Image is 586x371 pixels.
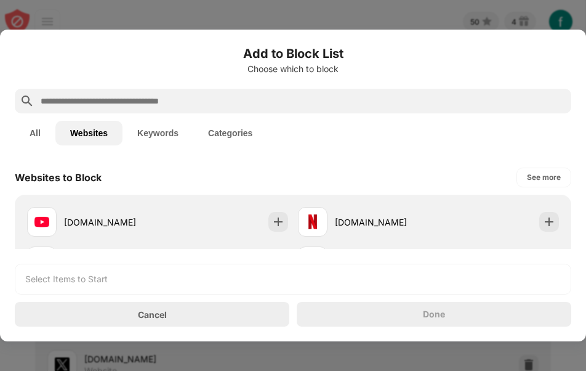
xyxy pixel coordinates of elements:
div: [DOMAIN_NAME] [335,216,428,229]
div: [DOMAIN_NAME] [64,216,158,229]
button: Websites [55,121,122,145]
img: favicons [34,214,49,229]
img: favicons [305,214,320,229]
div: Websites to Block [15,171,102,184]
img: search.svg [20,94,34,108]
button: Categories [193,121,267,145]
button: All [15,121,55,145]
div: Done [423,309,445,319]
button: Keywords [122,121,193,145]
div: See more [527,171,561,184]
h6: Add to Block List [15,44,571,63]
div: Select Items to Start [25,273,108,285]
div: Cancel [138,309,167,320]
div: Choose which to block [15,64,571,74]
